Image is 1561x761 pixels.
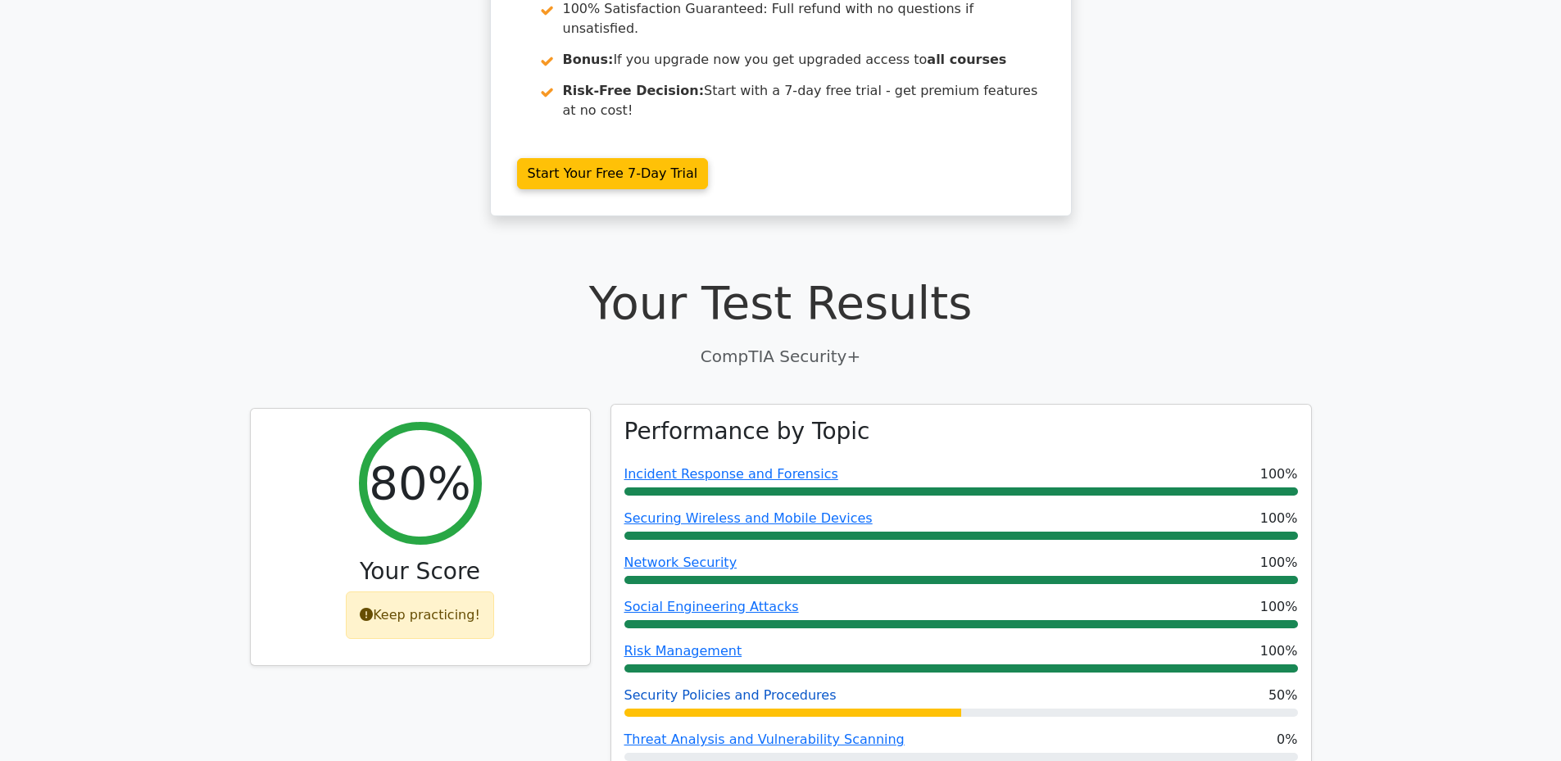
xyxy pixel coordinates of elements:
div: Keep practicing! [346,591,494,639]
a: Risk Management [624,643,742,659]
a: Security Policies and Procedures [624,687,837,703]
h3: Your Score [264,558,577,586]
span: 50% [1268,686,1298,705]
span: 100% [1260,641,1298,661]
h1: Your Test Results [250,275,1312,330]
a: Threat Analysis and Vulnerability Scanning [624,732,905,747]
span: 100% [1260,553,1298,573]
a: Securing Wireless and Mobile Devices [624,510,873,526]
h3: Performance by Topic [624,418,870,446]
span: 0% [1277,730,1297,750]
h2: 80% [369,455,470,510]
span: 100% [1260,597,1298,617]
a: Incident Response and Forensics [624,466,838,482]
a: Start Your Free 7-Day Trial [517,158,709,189]
a: Network Security [624,555,737,570]
span: 100% [1260,464,1298,484]
p: CompTIA Security+ [250,344,1312,369]
a: Social Engineering Attacks [624,599,799,614]
span: 100% [1260,509,1298,528]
